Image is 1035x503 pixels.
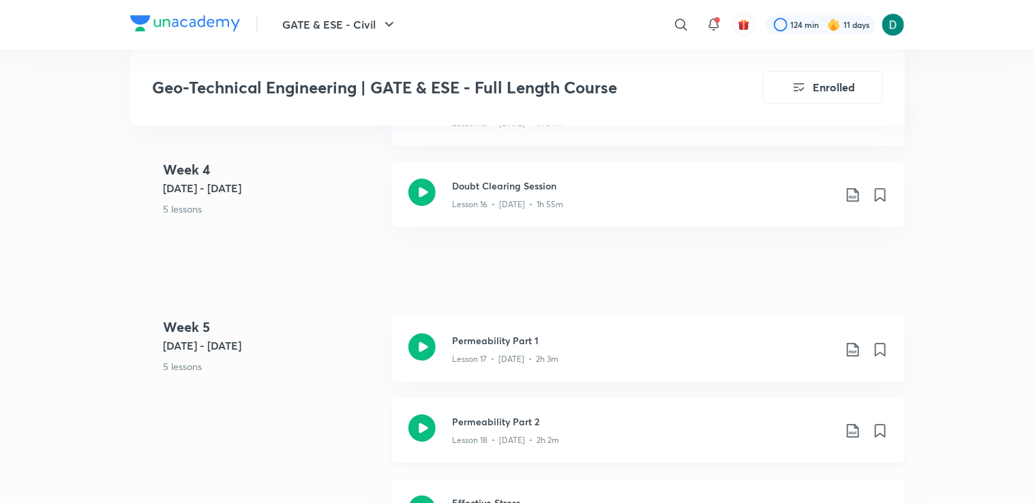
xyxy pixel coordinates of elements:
p: Lesson 16 • [DATE] • 1h 55m [452,198,563,211]
button: Enrolled [763,71,883,104]
a: Permeability Part 1Lesson 17 • [DATE] • 2h 3m [392,317,905,398]
h3: Permeability Part 2 [452,414,834,429]
h3: Geo-Technical Engineering | GATE & ESE - Full Length Course [152,78,686,97]
h5: [DATE] - [DATE] [163,337,381,354]
a: Permeability Part 2Lesson 18 • [DATE] • 2h 2m [392,398,905,479]
h3: Doubt Clearing Session [452,179,834,193]
p: 5 lessons [163,202,381,217]
h4: Week 4 [163,160,381,181]
h4: Week 5 [163,317,381,337]
img: Company Logo [130,15,240,31]
img: avatar [738,18,750,31]
h3: Permeability Part 1 [452,333,834,348]
p: Lesson 18 • [DATE] • 2h 2m [452,434,559,446]
h5: [DATE] - [DATE] [163,181,381,197]
img: streak [827,18,841,31]
a: Doubt Clearing SessionLesson 16 • [DATE] • 1h 55m [392,162,905,243]
img: Diksha Mishra [882,13,905,36]
p: 5 lessons [163,359,381,374]
button: avatar [733,14,755,35]
p: Lesson 17 • [DATE] • 2h 3m [452,353,558,365]
a: Company Logo [130,15,240,35]
button: GATE & ESE - Civil [274,11,406,38]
